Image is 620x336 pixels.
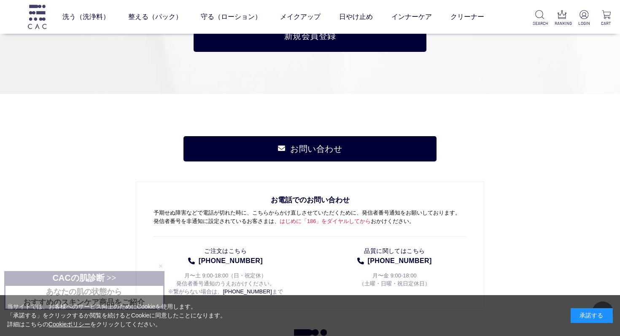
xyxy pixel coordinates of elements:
[280,218,371,224] span: はじめに「186」をダイヤルしてから
[154,266,297,296] p: 月〜土 9:00-18:00（日・祝定休） 発信者番号通知のうえおかけください。 ※繋がらない場合は、 まで
[599,10,613,27] a: CART
[323,266,466,288] p: 月〜金 9:00-18:00 （土曜・日曜・祝日定休日）
[280,5,321,29] a: メイクアップ
[577,20,591,27] p: LOGIN
[533,20,547,27] p: SEARCH
[62,5,110,29] a: 洗う（洗浄料）
[533,10,547,27] a: SEARCH
[339,5,373,29] a: 日やけ止め
[555,20,569,27] p: RANKING
[183,136,437,161] a: お問い合わせ
[391,5,432,29] a: インナーケア
[599,20,613,27] p: CART
[7,302,226,329] div: 当サイトでは、お客様へのサービス向上のためにCookieを使用します。 「承諾する」をクリックするか閲覧を続けるとCookieに同意したことになります。 詳細はこちらの をクリックしてください。
[154,195,466,209] span: お電話でのお問い合わせ
[450,5,484,29] a: クリーナー
[27,5,48,29] img: logo
[577,10,591,27] a: LOGIN
[555,10,569,27] a: RANKING
[201,5,261,29] a: 守る（ローション）
[571,308,613,323] div: 承諾する
[128,5,182,29] a: 整える（パック）
[49,321,91,328] a: Cookieポリシー
[154,195,466,237] p: 予期せぬ障害などで電話が切れた時に、こちらからかけ直しさせていただくために、発信者番号通知をお願いしております。 発信者番号を非通知に設定されているお客さまは、 おかけください。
